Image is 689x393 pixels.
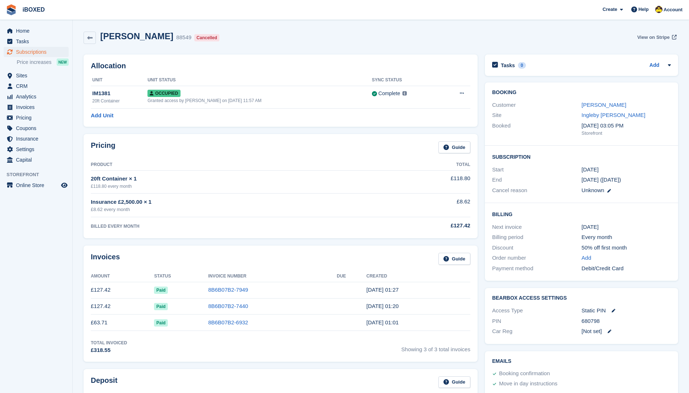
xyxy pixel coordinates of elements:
a: Ingleby [PERSON_NAME] [581,112,645,118]
div: 0 [518,62,526,69]
div: Start [492,166,581,174]
a: menu [4,81,69,91]
a: menu [4,144,69,154]
time: 2025-06-01 00:00:00 UTC [581,166,599,174]
a: Preview store [60,181,69,190]
div: £8.62 every month [91,206,377,213]
a: Add [649,61,659,70]
div: [DATE] 03:05 PM [581,122,671,130]
span: Create [603,6,617,13]
span: Paid [154,319,167,327]
a: [PERSON_NAME] [581,102,626,108]
td: £118.80 [377,170,470,193]
img: stora-icon-8386f47178a22dfd0bd8f6a31ec36ba5ce8667c1dd55bd0f319d3a0aa187defe.svg [6,4,17,15]
a: menu [4,26,69,36]
div: IM1381 [92,89,147,98]
span: Tasks [16,36,60,46]
a: menu [4,123,69,133]
a: 8B6B07B2-7440 [208,303,248,309]
th: Status [154,271,208,282]
h2: Billing [492,210,671,218]
a: iBOXED [20,4,48,16]
th: Sync Status [372,74,441,86]
span: [DATE] ([DATE]) [581,177,621,183]
div: [Not set] [581,327,671,336]
th: Due [337,271,366,282]
a: Add Unit [91,112,113,120]
th: Created [366,271,470,282]
div: Cancel reason [492,186,581,195]
h2: Booking [492,90,671,96]
div: Car Reg [492,327,581,336]
a: 8B6B07B2-6932 [208,319,248,325]
h2: Subscription [492,153,671,160]
span: Help [639,6,649,13]
time: 2025-07-01 00:20:26 UTC [366,303,399,309]
a: Guide [438,253,470,265]
h2: Tasks [501,62,515,69]
div: End [492,176,581,184]
div: Debit/Credit Card [581,264,671,273]
th: Unit Status [147,74,372,86]
a: menu [4,134,69,144]
td: £8.62 [377,194,470,217]
div: Access Type [492,307,581,315]
a: Price increases NEW [17,58,69,66]
h2: Emails [492,358,671,364]
div: Complete [378,90,400,97]
a: Add [581,254,591,262]
a: menu [4,113,69,123]
div: 20ft Container [92,98,147,104]
div: Cancelled [194,34,219,41]
span: Subscriptions [16,47,60,57]
span: Paid [154,303,167,310]
div: Every month [581,233,671,242]
time: 2025-06-01 00:01:14 UTC [366,319,399,325]
span: Unknown [581,187,604,193]
div: Storefront [581,130,671,137]
span: Price increases [17,59,52,66]
span: Paid [154,287,167,294]
h2: Pricing [91,141,115,153]
div: Total Invoiced [91,340,127,346]
div: Static PIN [581,307,671,315]
a: menu [4,102,69,112]
th: Unit [91,74,147,86]
td: £127.42 [91,298,154,315]
th: Invoice Number [208,271,337,282]
div: Granted access by [PERSON_NAME] on [DATE] 11:57 AM [147,97,372,104]
span: CRM [16,81,60,91]
td: £127.42 [91,282,154,298]
h2: Deposit [91,376,117,388]
div: 88549 [176,33,191,42]
span: Invoices [16,102,60,112]
div: £318.55 [91,346,127,354]
div: Site [492,111,581,119]
span: Showing 3 of 3 total invoices [401,340,470,354]
div: Billing period [492,233,581,242]
span: Insurance [16,134,60,144]
div: 50% off first month [581,244,671,252]
img: Katie Brown [655,6,662,13]
div: 20ft Container × 1 [91,175,377,183]
div: Booked [492,122,581,137]
a: menu [4,47,69,57]
span: Settings [16,144,60,154]
div: Booking confirmation [499,369,550,378]
h2: Invoices [91,253,120,265]
span: Online Store [16,180,60,190]
span: Capital [16,155,60,165]
a: menu [4,155,69,165]
a: View on Stripe [634,31,678,43]
h2: BearBox Access Settings [492,295,671,301]
a: menu [4,180,69,190]
div: Order number [492,254,581,262]
a: menu [4,92,69,102]
h2: [PERSON_NAME] [100,31,173,41]
a: 8B6B07B2-7949 [208,287,248,293]
span: Coupons [16,123,60,133]
div: BILLED EVERY MONTH [91,223,377,230]
img: icon-info-grey-7440780725fd019a000dd9b08b2336e03edf1995a4989e88bcd33f0948082b44.svg [402,91,407,96]
a: Guide [438,141,470,153]
span: Home [16,26,60,36]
